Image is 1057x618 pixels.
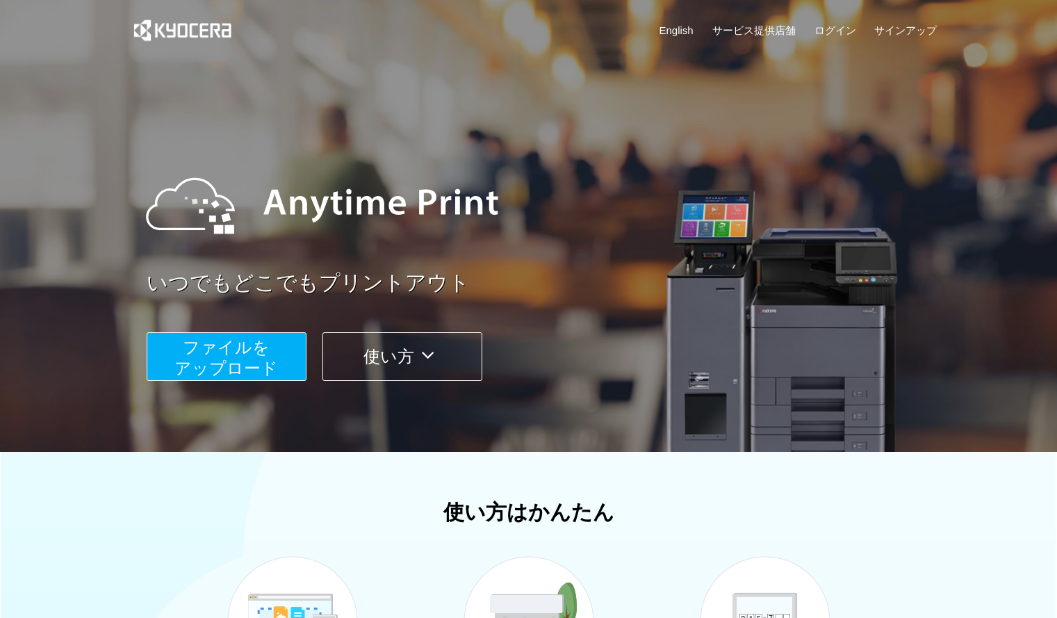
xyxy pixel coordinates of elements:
button: 使い方 [322,332,482,381]
button: ファイルを​​アップロード [147,332,306,381]
a: いつでもどこでもプリントアウト [147,268,946,298]
a: ログイン [814,23,856,38]
a: サインアップ [874,23,937,38]
span: ファイルを ​​アップロード [174,338,278,377]
a: English [659,23,694,38]
a: サービス提供店舗 [712,23,796,38]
